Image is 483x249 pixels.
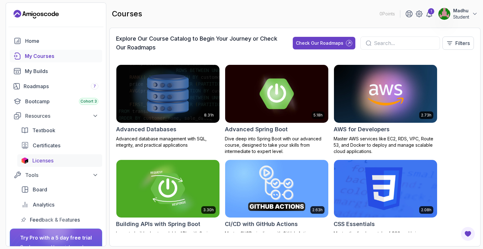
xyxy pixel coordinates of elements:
[25,112,98,120] div: Resources
[438,8,450,20] img: user profile image
[93,84,96,89] span: 7
[455,39,470,47] p: Filters
[10,110,102,122] button: Resources
[10,169,102,181] button: Tools
[17,139,102,152] a: certificates
[10,80,102,93] a: roadmaps
[116,65,219,123] img: Advanced Databases card
[116,160,219,218] img: Building APIs with Spring Boot card
[25,37,98,45] div: Home
[334,65,437,123] img: AWS for Developers card
[17,198,102,211] a: analytics
[334,125,390,134] h2: AWS for Developers
[334,160,437,243] a: CSS Essentials card2.08hCSS EssentialsMaster the fundamentals of CSS and bring your websites to l...
[116,34,281,52] h3: Explore Our Course Catalog to Begin Your Journey or Check Our Roadmaps
[334,65,437,155] a: AWS for Developers card2.73hAWS for DevelopersMaster AWS services like EC2, RDS, VPC, Route 53, a...
[14,9,59,19] a: Landing page
[314,113,323,118] p: 5.18h
[421,113,431,118] p: 2.73h
[17,213,102,226] a: feedback
[17,124,102,137] a: textbook
[225,136,329,155] p: Dive deep into Spring Boot with our advanced course, designed to take your skills from intermedia...
[334,220,375,229] h2: CSS Essentials
[428,8,434,14] div: 1
[25,98,98,105] div: Bootcamp
[32,127,55,134] span: Textbook
[33,201,54,208] span: Analytics
[453,14,469,20] p: Student
[116,65,220,148] a: Advanced Databases card8.31hAdvanced DatabasesAdvanced database management with SQL, integrity, a...
[116,220,200,229] h2: Building APIs with Spring Boot
[374,39,435,47] input: Search...
[460,226,475,241] button: Open Feedback Button
[25,52,98,60] div: My Courses
[80,99,97,104] span: Cohort 3
[438,8,478,20] button: user profile imageMadhuStudent
[225,220,298,229] h2: CI/CD with GitHub Actions
[32,157,53,164] span: Licenses
[334,160,437,218] img: CSS Essentials card
[33,142,60,149] span: Certificates
[380,11,395,17] p: 0 Points
[425,10,433,18] a: 1
[421,207,431,212] p: 2.08h
[10,35,102,47] a: home
[334,136,437,155] p: Master AWS services like EC2, RDS, VPC, Route 53, and Docker to deploy and manage scalable cloud ...
[225,160,328,218] img: CI/CD with GitHub Actions card
[24,82,98,90] div: Roadmaps
[225,65,328,123] img: Advanced Spring Boot card
[204,113,214,118] p: 8.31h
[10,50,102,62] a: courses
[296,40,343,46] div: Check Our Roadmaps
[10,65,102,77] a: builds
[116,136,220,148] p: Advanced database management with SQL, integrity, and practical applications
[442,37,474,50] button: Filters
[116,125,176,134] h2: Advanced Databases
[30,216,80,224] span: Feedback & Features
[112,9,142,19] h2: courses
[225,65,329,155] a: Advanced Spring Boot card5.18hAdvanced Spring BootDive deep into Spring Boot with our advanced co...
[33,186,47,193] span: Board
[312,207,323,212] p: 2.63h
[453,8,469,14] p: Madhu
[203,207,214,212] p: 3.30h
[25,171,98,179] div: Tools
[17,183,102,196] a: board
[334,230,437,243] p: Master the fundamentals of CSS and bring your websites to life with style and structure.
[25,67,98,75] div: My Builds
[21,157,29,164] img: jetbrains icon
[225,125,288,134] h2: Advanced Spring Boot
[293,37,355,49] button: Check Our Roadmaps
[10,95,102,108] a: bootcamp
[17,154,102,167] a: licenses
